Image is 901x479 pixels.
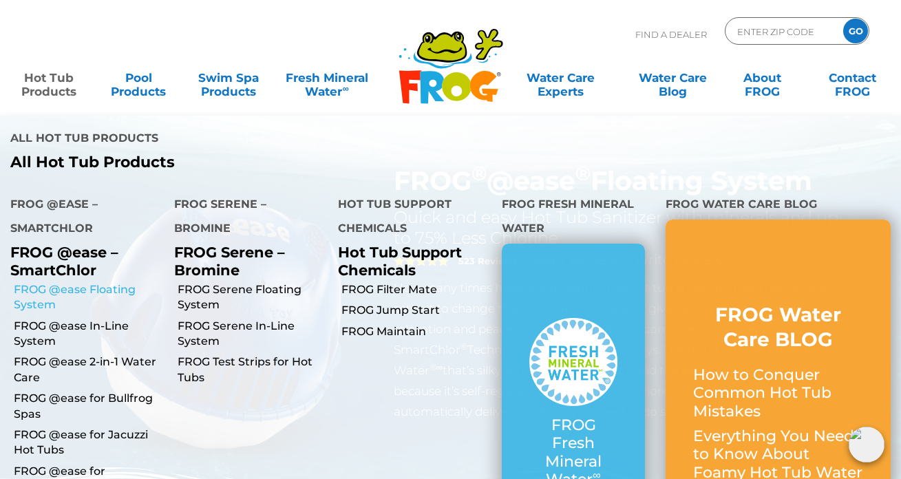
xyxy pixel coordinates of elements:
a: Hot Tub Support Chemicals [338,244,462,278]
a: FROG Jump Start [341,303,491,318]
a: FROG Test Strips for Hot Tubs [178,354,328,385]
a: FROG Filter Mate [341,282,491,297]
h4: FROG Fresh Mineral Water [502,192,645,244]
a: FROG @ease for Jacuzzi Hot Tubs [14,427,164,458]
a: FROG Maintain [341,324,491,339]
a: All Hot Tub Products [10,153,441,171]
a: PoolProducts [104,64,174,92]
a: FROG @ease In-Line System [14,319,164,350]
input: Zip Code Form [736,21,829,41]
a: FROG @ease Floating System [14,282,164,313]
img: openIcon [849,427,884,462]
p: FROG @ease – SmartChlor [10,244,153,278]
h4: All Hot Tub Products [10,126,441,153]
a: AboutFROG [728,64,798,92]
a: FROG Serene Floating System [178,282,328,313]
p: How to Conquer Common Hot Tub Mistakes [693,366,863,421]
p: FROG Serene – Bromine [174,244,317,278]
a: Water CareExperts [504,64,617,92]
p: Find A Dealer [635,17,707,52]
h4: FROG Serene – Bromine [174,192,317,244]
a: Swim SpaProducts [193,64,264,92]
a: FROG @ease for Bullfrog Spas [14,391,164,422]
h4: FROG Water Care Blog [666,192,891,220]
a: Fresh MineralWater∞ [284,64,371,92]
a: FROG @ease 2-in-1 Water Care [14,354,164,385]
a: Water CareBlog [637,64,708,92]
a: Hot TubProducts [14,64,84,92]
a: ContactFROG [817,64,887,92]
h3: FROG Water Care BLOG [693,302,863,352]
h4: Hot Tub Support Chemicals [338,192,481,244]
input: GO [843,19,868,43]
a: FROG Serene In-Line System [178,319,328,350]
sup: ∞ [342,83,348,94]
h4: FROG @ease – SmartChlor [10,192,153,244]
